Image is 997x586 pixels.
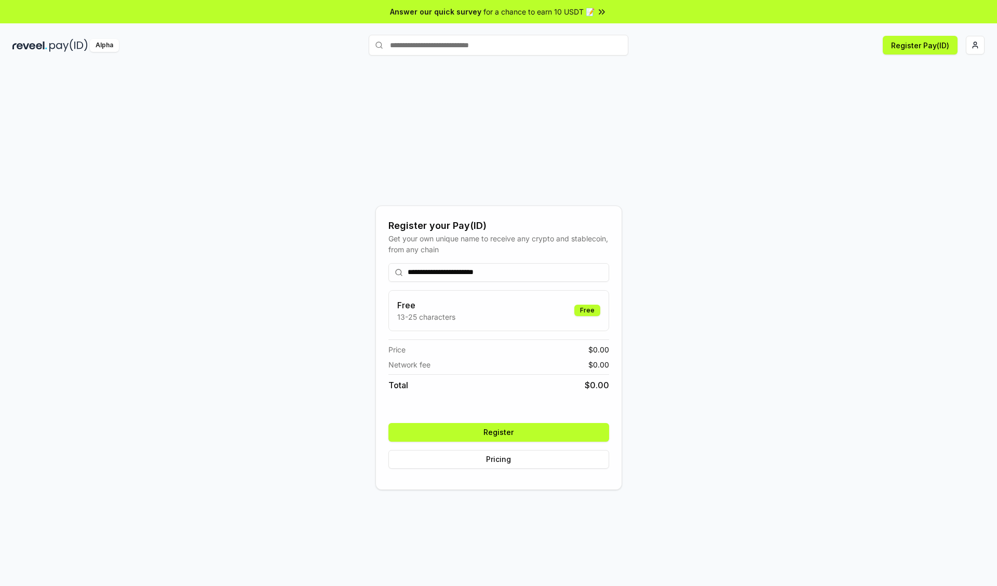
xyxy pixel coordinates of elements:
[388,219,609,233] div: Register your Pay(ID)
[390,6,481,17] span: Answer our quick survey
[388,379,408,391] span: Total
[12,39,47,52] img: reveel_dark
[574,305,600,316] div: Free
[388,233,609,255] div: Get your own unique name to receive any crypto and stablecoin, from any chain
[388,344,406,355] span: Price
[588,359,609,370] span: $ 0.00
[90,39,119,52] div: Alpha
[388,450,609,469] button: Pricing
[397,311,455,322] p: 13-25 characters
[49,39,88,52] img: pay_id
[483,6,595,17] span: for a chance to earn 10 USDT 📝
[883,36,958,54] button: Register Pay(ID)
[588,344,609,355] span: $ 0.00
[388,423,609,442] button: Register
[388,359,430,370] span: Network fee
[585,379,609,391] span: $ 0.00
[397,299,455,311] h3: Free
